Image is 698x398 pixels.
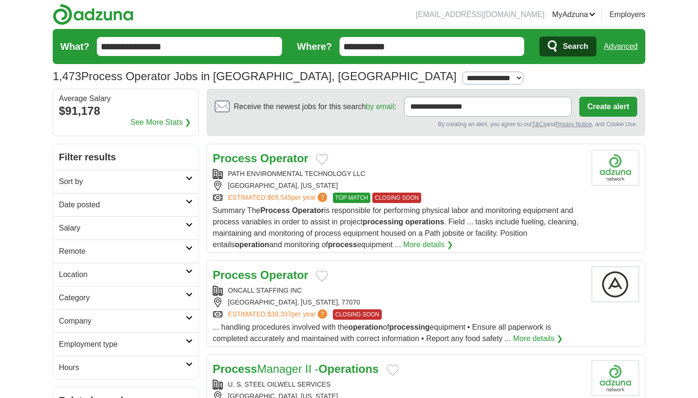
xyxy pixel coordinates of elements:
a: by email [366,102,395,111]
h2: Category [59,292,186,304]
div: $91,178 [59,102,193,120]
a: See More Stats ❯ [131,117,191,128]
a: Date posted [53,193,198,216]
img: Company logo [592,267,639,302]
a: Salary [53,216,198,240]
h2: Sort by [59,176,186,187]
h2: Location [59,269,186,280]
a: More details ❯ [403,239,453,250]
a: Hours [53,356,198,379]
div: ONCALL STAFFING INC [213,286,584,296]
span: ? [318,193,327,202]
a: Process Operator [213,152,308,165]
a: Process Operator [213,268,308,281]
img: Company logo [592,150,639,185]
button: Create alert [579,97,637,117]
h2: Company [59,315,186,327]
a: Location [53,263,198,286]
a: ESTIMATED:$38,337per year? [228,309,329,320]
strong: Operator [260,152,308,165]
span: 1,473 [53,68,81,85]
div: PATH ENVIRONMENTAL TECHNOLOGY LLC [213,169,584,179]
h2: Salary [59,222,186,234]
span: CLOSING SOON [372,193,421,203]
div: [GEOGRAPHIC_DATA], [US_STATE] [213,181,584,191]
a: T&Cs [532,121,546,128]
strong: operation [235,241,269,249]
div: By creating an alert, you agree to our and , and Cookie Use. [215,120,637,128]
a: ProcessManager II -Operations [213,362,379,375]
label: Where? [297,39,332,54]
a: Category [53,286,198,309]
span: $69,545 [267,194,292,201]
button: Search [539,37,596,56]
strong: operations [406,218,444,226]
span: TOP MATCH [333,193,370,203]
strong: Operator [292,206,324,214]
strong: process [328,241,357,249]
h2: Date posted [59,199,186,211]
button: Add to favorite jobs [316,154,328,165]
h1: Process Operator Jobs in [GEOGRAPHIC_DATA], [GEOGRAPHIC_DATA] [53,70,457,83]
strong: processing [363,218,403,226]
a: More details ❯ [513,333,563,344]
span: Summary The is responsible for performing physical labor and monitoring equipment and process var... [213,206,578,249]
button: Add to favorite jobs [316,270,328,282]
a: Company [53,309,198,333]
h2: Remote [59,246,186,257]
span: Search [563,37,588,56]
img: Company logo [592,361,639,396]
strong: Operations [319,362,379,375]
strong: operation [349,323,383,331]
strong: processing [389,323,430,331]
div: [GEOGRAPHIC_DATA], [US_STATE], 77070 [213,297,584,307]
strong: Process [213,362,257,375]
a: Employment type [53,333,198,356]
a: Remote [53,240,198,263]
label: What? [60,39,89,54]
span: ... handling procedures involved with the of equipment • Ensure all paperwork is completed accura... [213,323,551,342]
li: [EMAIL_ADDRESS][DOMAIN_NAME] [416,9,545,20]
a: MyAdzuna [552,9,596,20]
a: ESTIMATED:$69,545per year? [228,193,329,203]
button: Add to favorite jobs [387,364,399,376]
strong: Process [213,268,257,281]
a: Employers [609,9,645,20]
a: Advanced [604,37,638,56]
span: $38,337 [267,310,292,318]
img: Adzuna logo [53,4,133,25]
span: ? [318,309,327,319]
span: CLOSING SOON [333,309,382,320]
h2: Employment type [59,339,186,350]
div: Average Salary [59,95,193,102]
a: Sort by [53,170,198,193]
h2: Filter results [53,144,198,170]
a: Privacy Notice [556,121,592,128]
strong: Process [260,206,290,214]
span: Receive the newest jobs for this search : [234,101,396,112]
strong: Operator [260,268,308,281]
h2: Hours [59,362,186,373]
strong: Process [213,152,257,165]
div: U. S. STEEL OILWELL SERVICES [213,379,584,389]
